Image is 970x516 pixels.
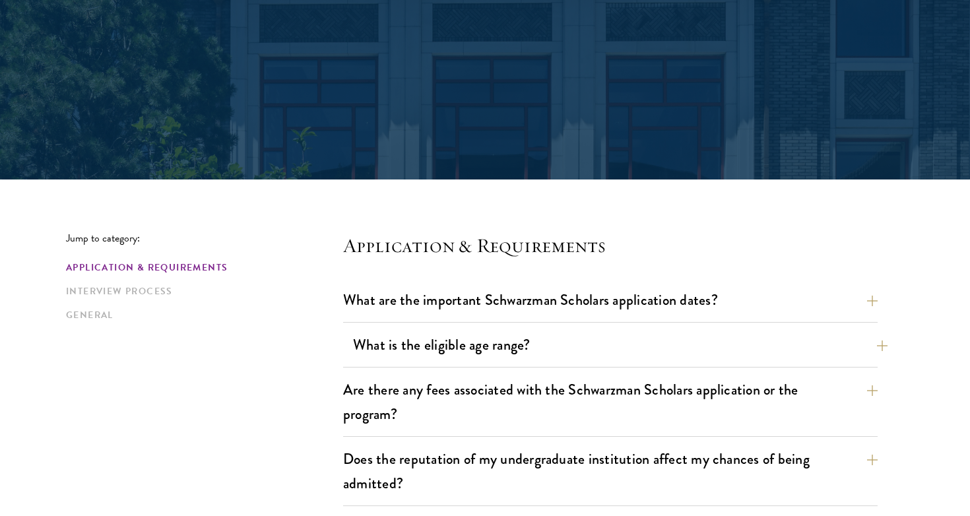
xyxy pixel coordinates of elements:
button: What are the important Schwarzman Scholars application dates? [343,285,878,315]
button: Are there any fees associated with the Schwarzman Scholars application or the program? [343,375,878,429]
a: Application & Requirements [66,261,335,274]
button: What is the eligible age range? [353,330,888,360]
a: Interview Process [66,284,335,298]
button: Does the reputation of my undergraduate institution affect my chances of being admitted? [343,444,878,498]
p: Jump to category: [66,232,343,244]
h4: Application & Requirements [343,232,878,259]
a: General [66,308,335,322]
